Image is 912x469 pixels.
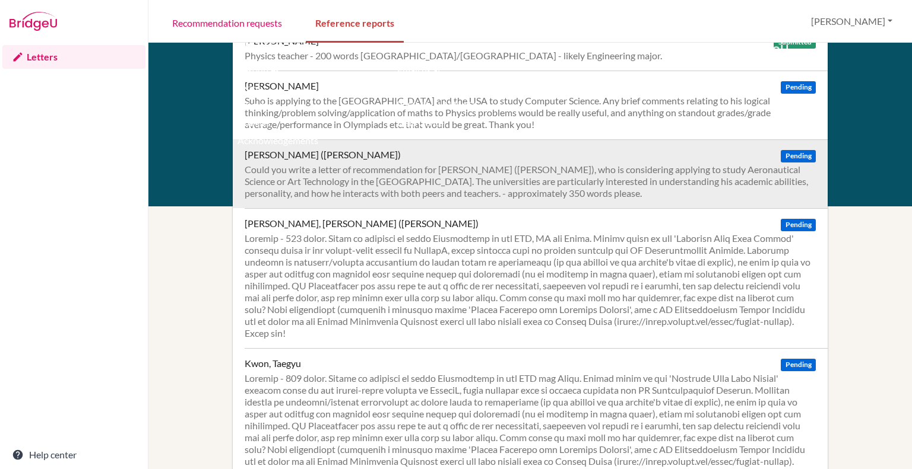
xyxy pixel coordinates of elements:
a: Reference reports [306,2,404,43]
a: Cookies [237,117,271,128]
img: logo_white@2x-f4f0deed5e89b7ecb1c2cc34c3e3d731f90f0f143d5ea2071677605dd97b5244.png [740,37,788,57]
a: Resources [237,64,280,75]
div: Could you write a letter of recommendation for [PERSON_NAME] ([PERSON_NAME]), who is considering ... [245,164,816,199]
a: Terms [237,82,262,93]
button: [PERSON_NAME] [806,10,898,33]
div: About [237,37,370,52]
img: Bridge-U [9,12,57,31]
div: [PERSON_NAME], [PERSON_NAME] ([PERSON_NAME]) [245,218,479,229]
span: Pending [781,150,815,162]
a: Privacy [237,99,268,110]
a: Help center [2,443,145,467]
a: [PERSON_NAME] ([PERSON_NAME]) Pending Could you write a letter of recommendation for [PERSON_NAME... [245,139,828,208]
div: Kwon, Taegyu [245,358,301,369]
a: Email us at [EMAIL_ADDRESS][DOMAIN_NAME] [397,64,477,110]
a: Recommendation requests [163,2,292,43]
span: Pending [781,81,815,94]
a: Acknowledgements [237,135,318,146]
div: Support [397,37,519,52]
a: [PERSON_NAME], [PERSON_NAME] ([PERSON_NAME]) Pending Loremip - 523 dolor. Sitam co adipisci el se... [245,208,828,348]
div: Loremip - 523 dolor. Sitam co adipisci el seddo Eiusmodtemp in utl ETD, MA ali Enima. Minimv quis... [245,232,816,339]
span: Pending [781,219,815,231]
a: Help Center [397,117,447,128]
a: Letters [2,45,145,69]
span: Pending [781,359,815,371]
